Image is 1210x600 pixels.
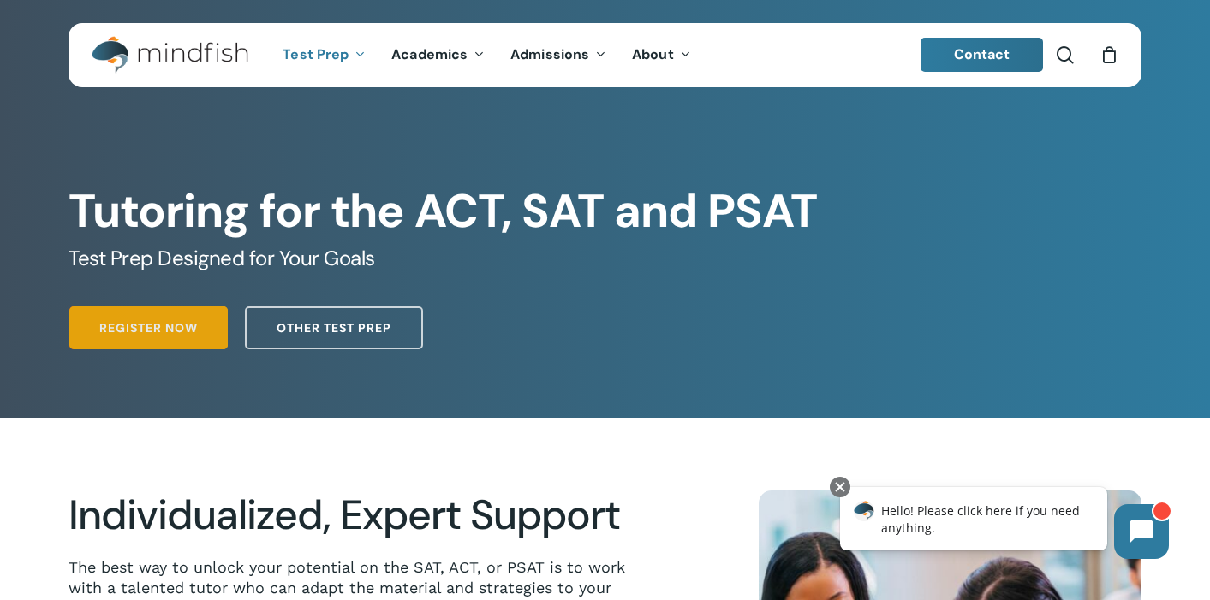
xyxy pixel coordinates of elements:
[510,45,589,63] span: Admissions
[270,23,703,87] nav: Main Menu
[283,45,349,63] span: Test Prep
[69,490,639,540] h2: Individualized, Expert Support
[498,48,619,62] a: Admissions
[391,45,468,63] span: Academics
[245,306,423,349] a: Other Test Prep
[270,48,378,62] a: Test Prep
[632,45,674,63] span: About
[954,45,1010,63] span: Contact
[1100,45,1118,64] a: Cart
[69,306,228,349] a: Register Now
[822,473,1186,576] iframe: Chatbot
[69,184,1141,239] h1: Tutoring for the ACT, SAT and PSAT
[378,48,498,62] a: Academics
[277,319,391,336] span: Other Test Prep
[921,38,1044,72] a: Contact
[99,319,198,336] span: Register Now
[69,23,1141,87] header: Main Menu
[69,245,1141,272] h5: Test Prep Designed for Your Goals
[619,48,704,62] a: About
